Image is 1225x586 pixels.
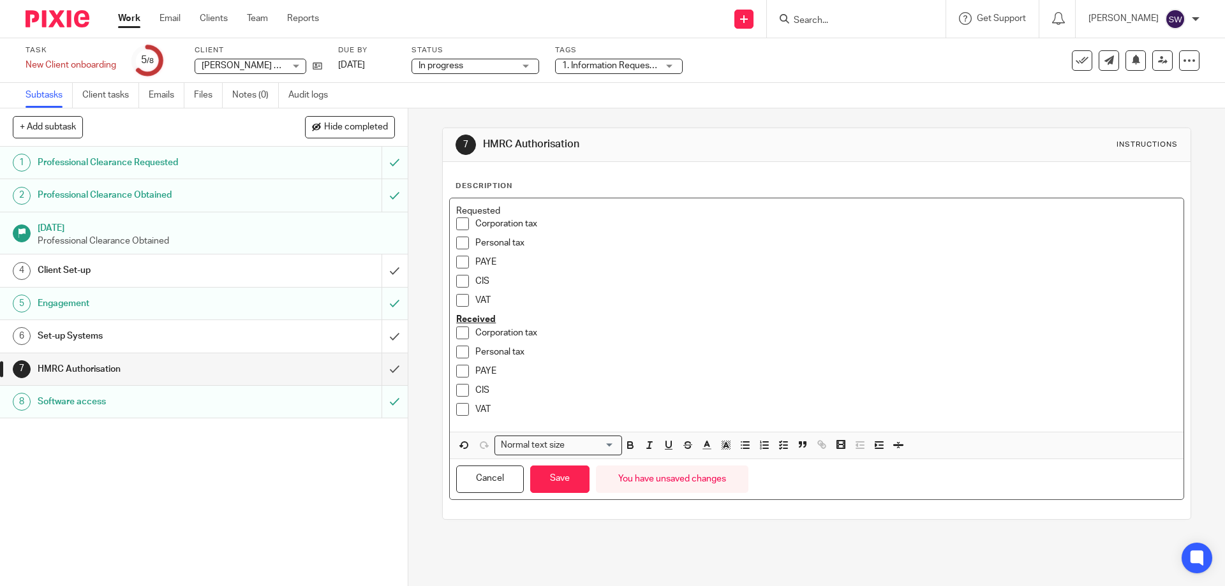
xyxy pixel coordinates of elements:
[13,327,31,345] div: 6
[555,45,683,55] label: Tags
[160,12,181,25] a: Email
[475,326,1177,339] p: Corporation tax
[475,384,1177,397] p: CIS
[1117,140,1178,150] div: Instructions
[456,315,496,324] u: Received
[195,45,322,55] label: Client
[38,219,395,235] h1: [DATE]
[494,436,622,455] div: Search for option
[475,256,1177,268] p: PAYE
[530,465,590,493] button: Save
[200,12,228,25] a: Clients
[13,360,31,378] div: 7
[38,235,395,247] p: Professional Clearance Obtained
[13,295,31,312] div: 5
[13,116,83,138] button: + Add subtask
[475,365,1177,377] p: PAYE
[1088,12,1159,25] p: [PERSON_NAME]
[38,294,258,313] h1: Engagement
[194,83,223,108] a: Files
[562,61,677,70] span: 1. Information Requested + 1
[82,83,139,108] a: Client tasks
[456,465,524,493] button: Cancel
[475,346,1177,358] p: Personal tax
[305,116,395,138] button: Hide completed
[456,205,1177,217] p: Requested
[475,217,1177,230] p: Corporation tax
[147,57,154,64] small: /8
[247,12,268,25] a: Team
[13,262,31,280] div: 4
[977,14,1026,23] span: Get Support
[456,135,476,155] div: 7
[38,153,258,172] h1: Professional Clearance Requested
[596,465,748,493] div: You have unsaved changes
[13,393,31,411] div: 8
[38,326,258,346] h1: Set-up Systems
[38,360,258,379] h1: HMRC Authorisation
[568,439,614,452] input: Search for option
[498,439,567,452] span: Normal text size
[26,10,89,27] img: Pixie
[118,12,140,25] a: Work
[26,45,116,55] label: Task
[324,122,388,133] span: Hide completed
[13,154,31,172] div: 1
[149,83,184,108] a: Emails
[13,187,31,205] div: 2
[419,61,463,70] span: In progress
[475,294,1177,307] p: VAT
[38,261,258,280] h1: Client Set-up
[26,59,116,71] div: New Client onboarding
[287,12,319,25] a: Reports
[792,15,907,27] input: Search
[288,83,338,108] a: Audit logs
[202,61,385,70] span: [PERSON_NAME] Blinds And Shutters Limited
[456,181,512,191] p: Description
[475,275,1177,288] p: CIS
[412,45,539,55] label: Status
[38,392,258,411] h1: Software access
[38,186,258,205] h1: Professional Clearance Obtained
[475,403,1177,416] p: VAT
[475,237,1177,249] p: Personal tax
[483,138,844,151] h1: HMRC Authorisation
[141,53,154,68] div: 5
[1165,9,1185,29] img: svg%3E
[26,83,73,108] a: Subtasks
[338,61,365,70] span: [DATE]
[232,83,279,108] a: Notes (0)
[338,45,396,55] label: Due by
